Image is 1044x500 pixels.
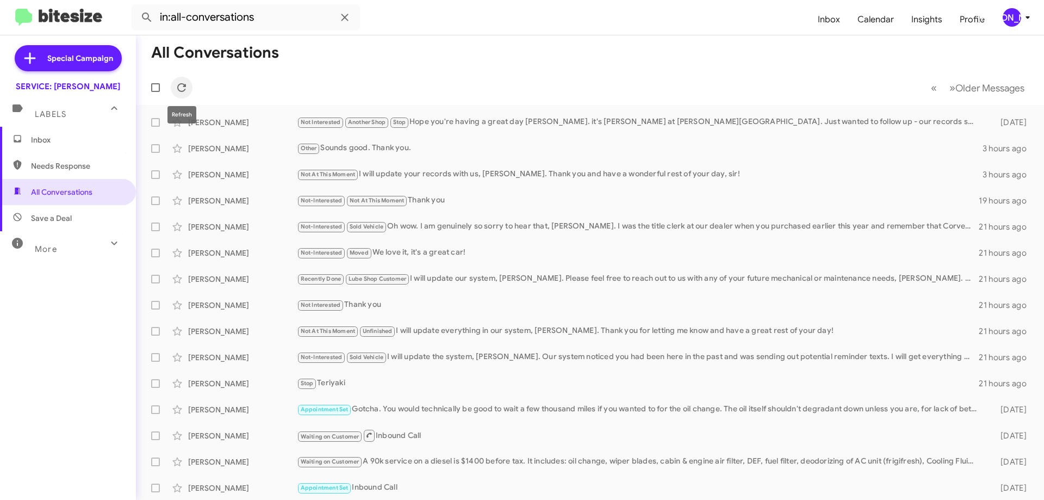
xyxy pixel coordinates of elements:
span: Older Messages [955,82,1024,94]
div: Gotcha. You would technically be good to wait a few thousand miles if you wanted to for the oil c... [297,403,983,416]
button: Next [943,77,1031,99]
span: Needs Response [31,161,123,171]
div: [DATE] [983,430,1035,441]
div: 21 hours ago [979,274,1035,285]
span: « [931,81,937,95]
div: [PERSON_NAME] [188,326,297,337]
span: Stop [393,119,406,126]
div: [PERSON_NAME] [1003,8,1021,27]
span: More [35,244,57,254]
button: [PERSON_NAME] [993,8,1032,27]
div: [DATE] [983,404,1035,415]
div: I will update the system, [PERSON_NAME]. Our system noticed you had been here in the past and was... [297,351,979,363]
div: 19 hours ago [979,195,1035,206]
div: [PERSON_NAME] [188,404,297,415]
nav: Page navigation example [925,77,1031,99]
span: Labels [35,109,66,119]
span: » [949,81,955,95]
div: 21 hours ago [979,326,1035,337]
div: [PERSON_NAME] [188,143,297,154]
div: Oh wow. I am genuinely so sorry to hear that, [PERSON_NAME]. I was the title clerk at our dealer ... [297,220,979,233]
span: Not-Interested [301,354,343,361]
div: 21 hours ago [979,378,1035,389]
div: Inbound Call [297,482,983,494]
span: Moved [350,249,369,256]
div: [PERSON_NAME] [188,117,297,128]
div: Sounds good. Thank you. [297,142,983,155]
div: [PERSON_NAME] [188,300,297,311]
span: Not-Interested [301,197,343,204]
div: [PERSON_NAME] [188,221,297,232]
div: I will update our system, [PERSON_NAME]. Please feel free to reach out to us with any of your fut... [297,273,979,285]
div: [DATE] [983,456,1035,467]
div: Inbound Call [297,429,983,442]
span: Stop [301,380,314,387]
span: Appointment Set [301,406,349,413]
span: Waiting on Customer [301,458,359,465]
span: Not Interested [301,119,341,126]
span: Sold Vehicle [350,223,383,230]
div: [PERSON_NAME] [188,274,297,285]
span: Not At This Moment [301,171,356,178]
div: [PERSON_NAME] [188,195,297,206]
span: Special Campaign [47,53,113,64]
span: All Conversations [31,187,92,197]
div: Teriyaki [297,377,979,390]
span: Another Shop [348,119,386,126]
div: [PERSON_NAME] [188,352,297,363]
div: 3 hours ago [983,169,1035,180]
div: SERVICE: [PERSON_NAME] [16,81,120,92]
div: Hope you're having a great day [PERSON_NAME]. it's [PERSON_NAME] at [PERSON_NAME][GEOGRAPHIC_DATA... [297,116,983,128]
div: [PERSON_NAME] [188,378,297,389]
span: Not At This Moment [301,328,356,335]
a: Inbox [809,4,849,35]
div: A 90k service on a diesel is $1400 before tax. It includes: oil change, wiper blades, cabin & eng... [297,455,983,468]
span: Lube Shop Customer [349,275,407,282]
div: [PERSON_NAME] [188,483,297,493]
div: 3 hours ago [983,143,1035,154]
input: Search [132,4,360,30]
a: Insights [903,4,951,35]
a: Calendar [849,4,903,35]
span: Other [301,145,317,152]
div: [DATE] [983,117,1035,128]
a: Profile [951,4,993,35]
div: 21 hours ago [979,300,1035,311]
div: Thank you [297,299,979,311]
div: [PERSON_NAME] [188,430,297,441]
span: Save a Deal [31,213,72,224]
span: Unfinished [363,328,393,335]
div: I will update your records with us, [PERSON_NAME]. Thank you and have a wonderful rest of your da... [297,168,983,181]
div: Thank you [297,194,979,207]
div: Refresh [167,106,196,124]
span: Sold Vehicle [350,354,383,361]
h1: All Conversations [151,44,279,61]
div: 21 hours ago [979,221,1035,232]
span: Waiting on Customer [301,433,359,440]
div: [PERSON_NAME] [188,248,297,258]
div: We love it, it's a great car! [297,246,979,259]
div: [PERSON_NAME] [188,456,297,467]
div: [DATE] [983,483,1035,493]
div: [PERSON_NAME] [188,169,297,180]
div: 21 hours ago [979,248,1035,258]
span: Not-Interested [301,223,343,230]
span: Not At This Moment [350,197,405,204]
span: Inbox [31,134,123,145]
span: Not-Interested [301,249,343,256]
button: Previous [924,77,943,99]
span: Recently Done [301,275,341,282]
div: I will update everything in our system, [PERSON_NAME]. Thank you for letting me know and have a g... [297,325,979,337]
span: Not Interested [301,301,341,308]
span: Appointment Set [301,484,349,491]
div: 21 hours ago [979,352,1035,363]
a: Special Campaign [15,45,122,71]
